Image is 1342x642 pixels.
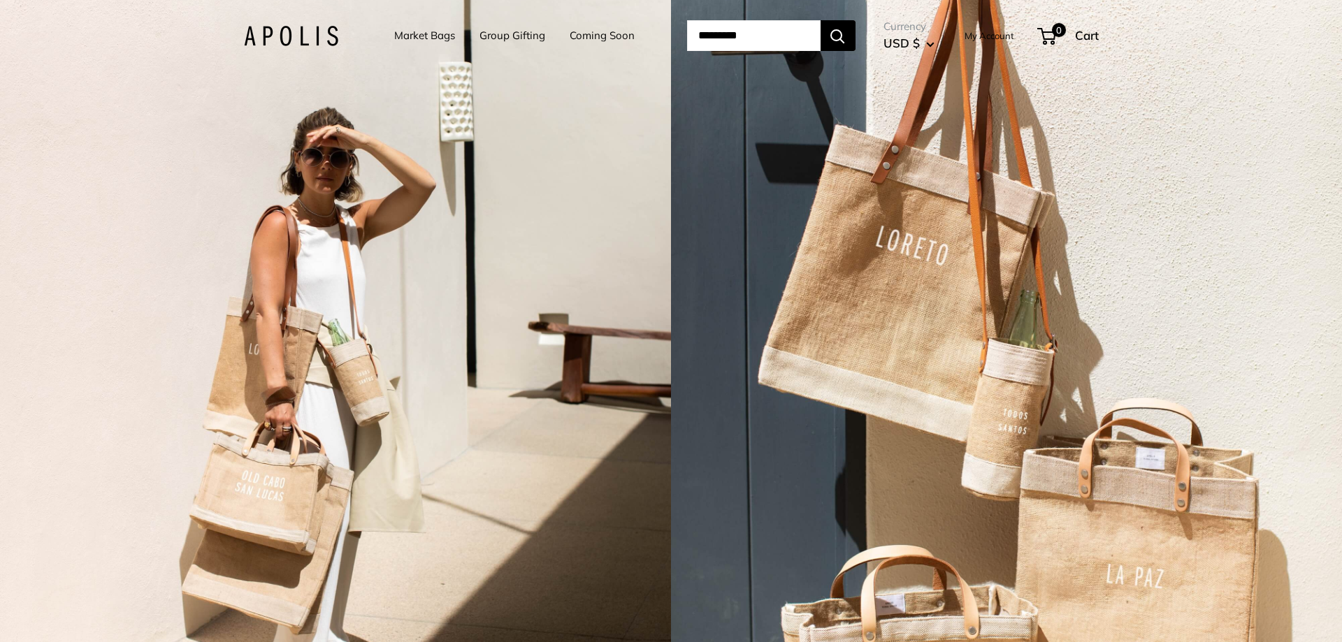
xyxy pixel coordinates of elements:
[883,36,920,50] span: USD $
[965,27,1014,44] a: My Account
[687,20,821,51] input: Search...
[821,20,856,51] button: Search
[570,26,635,45] a: Coming Soon
[1075,28,1099,43] span: Cart
[394,26,455,45] a: Market Bags
[883,17,935,36] span: Currency
[479,26,545,45] a: Group Gifting
[1051,23,1065,37] span: 0
[1039,24,1099,47] a: 0 Cart
[883,32,935,54] button: USD $
[244,26,338,46] img: Apolis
